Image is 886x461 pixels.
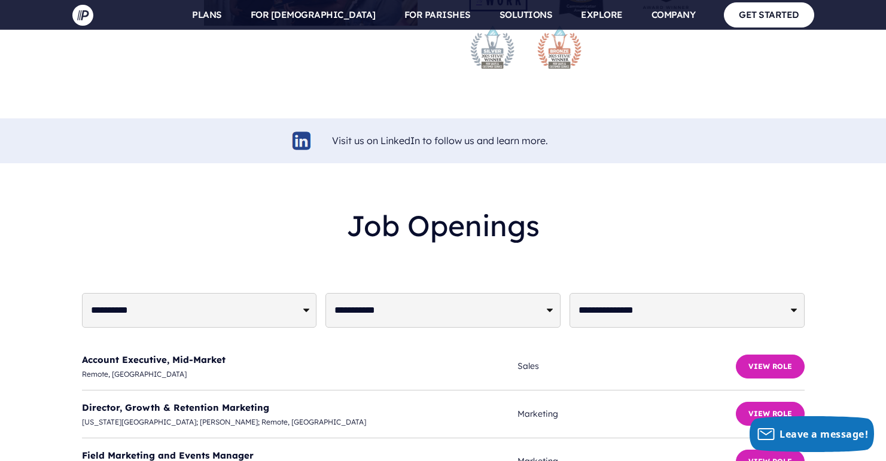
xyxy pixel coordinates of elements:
[780,428,868,441] span: Leave a message!
[468,23,516,71] img: stevie-silver
[332,135,548,146] a: Visit us on LinkedIn to follow us and learn more.
[82,450,254,461] a: Field Marketing and Events Manager
[82,199,805,252] h2: Job Openings
[535,23,583,71] img: stevie-bronze
[82,416,518,429] span: [US_STATE][GEOGRAPHIC_DATA]; [PERSON_NAME]; Remote, [GEOGRAPHIC_DATA]
[82,368,518,381] span: Remote, [GEOGRAPHIC_DATA]
[736,355,805,378] button: View Role
[291,130,313,152] img: linkedin-logo
[736,402,805,426] button: View Role
[750,416,874,452] button: Leave a message!
[724,2,814,27] a: GET STARTED
[517,359,735,374] span: Sales
[82,354,226,365] a: Account Executive, Mid-Market
[517,407,735,422] span: Marketing
[82,402,269,413] a: Director, Growth & Retention Marketing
